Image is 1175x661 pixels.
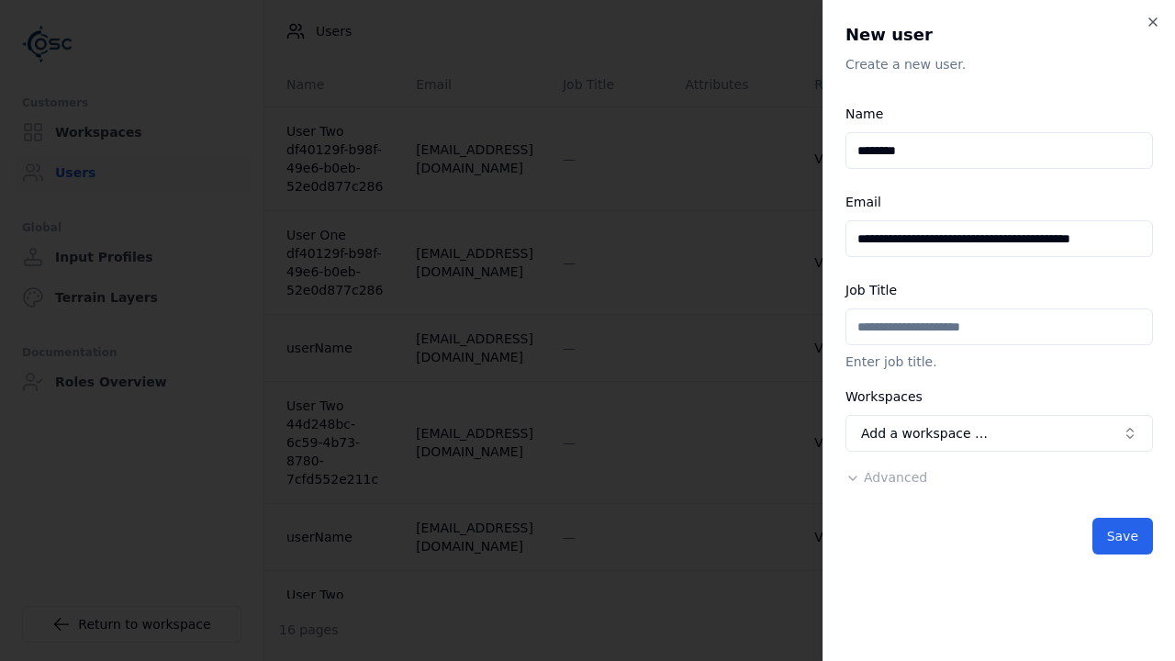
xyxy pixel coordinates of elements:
[845,353,1153,371] p: Enter job title.
[845,389,923,404] label: Workspaces
[845,55,1153,73] p: Create a new user.
[845,283,897,297] label: Job Title
[861,424,988,443] span: Add a workspace …
[845,22,1153,48] h2: New user
[864,470,927,485] span: Advanced
[845,468,927,487] button: Advanced
[1092,518,1153,555] button: Save
[845,106,883,121] label: Name
[845,195,881,209] label: Email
